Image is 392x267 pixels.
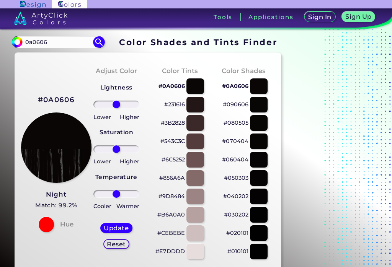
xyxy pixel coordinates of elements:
[23,37,94,47] input: type color..
[222,81,248,91] p: #0A0606
[305,12,335,22] a: Sign In
[100,84,132,91] strong: Lightness
[35,200,77,210] h5: Match: 99.2%
[224,118,248,127] p: #080505
[158,81,185,91] p: #0A0606
[222,155,248,164] p: #060404
[224,210,248,219] p: #030202
[35,190,77,199] h3: Night
[120,157,139,166] p: Higher
[248,14,293,20] h3: Applications
[161,118,185,127] p: #3B2828
[120,112,139,122] p: Higher
[227,247,248,256] p: #010101
[60,219,73,230] h4: Hue
[162,65,198,77] h4: Color Tints
[157,210,185,219] p: #B6A0A0
[222,137,248,146] p: #070404
[159,173,185,182] p: #856A6A
[223,100,248,109] p: #090606
[343,12,374,22] a: Sign Up
[96,65,137,77] h4: Adjust Color
[160,137,185,146] p: #543C3C
[224,173,248,182] p: #050303
[214,14,232,20] h3: Tools
[158,192,185,201] p: #9D8484
[93,112,111,122] p: Lower
[223,192,248,201] p: #040202
[157,228,185,238] p: #CEBEBE
[108,241,125,247] h5: Reset
[93,157,111,166] p: Lower
[38,95,75,105] h2: #0A0606
[93,202,111,211] p: Cooler
[164,100,185,109] p: #231616
[119,36,277,48] h1: Color Shades and Tints Finder
[21,112,91,183] img: paint_stamp_2_half.png
[20,1,46,8] img: ArtyClick Design logo
[105,225,128,231] h5: Update
[155,247,185,256] p: #E7DDDD
[309,14,330,20] h5: Sign In
[93,36,105,48] img: icon search
[226,228,248,238] p: #020101
[100,129,134,136] strong: Saturation
[116,202,139,211] p: Warmer
[346,14,371,20] h5: Sign Up
[222,65,266,77] h4: Color Shades
[35,189,77,211] a: Night Match: 99.2%
[95,173,137,181] strong: Temperature
[162,155,185,164] p: #6C5252
[14,11,68,25] img: logo_artyclick_colors_white.svg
